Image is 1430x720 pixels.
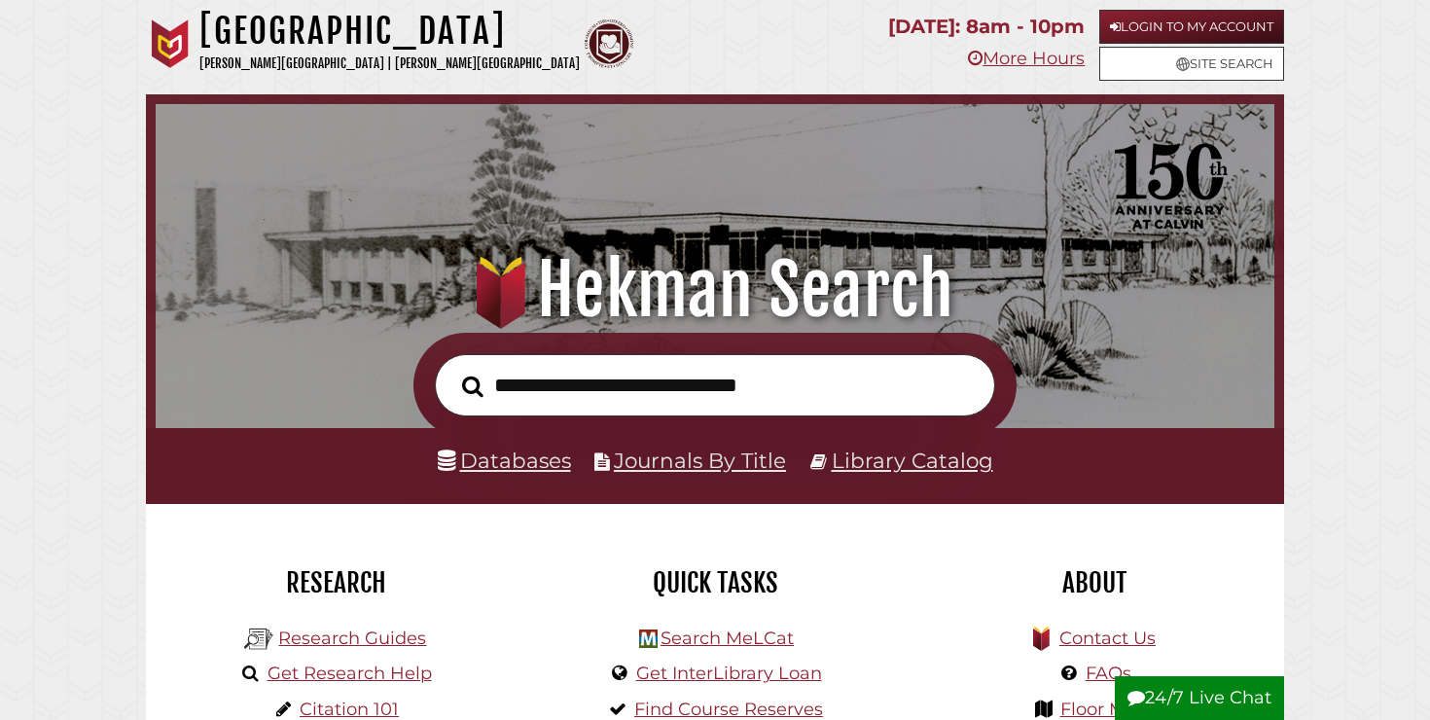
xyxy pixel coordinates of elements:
[452,370,493,403] button: Search
[177,247,1253,333] h1: Hekman Search
[161,566,511,599] h2: Research
[278,628,426,649] a: Research Guides
[634,699,823,720] a: Find Course Reserves
[1099,10,1284,44] a: Login to My Account
[462,375,483,398] i: Search
[268,663,432,684] a: Get Research Help
[888,10,1085,44] p: [DATE]: 8am - 10pm
[199,53,580,75] p: [PERSON_NAME][GEOGRAPHIC_DATA] | [PERSON_NAME][GEOGRAPHIC_DATA]
[1099,47,1284,81] a: Site Search
[300,699,399,720] a: Citation 101
[614,448,786,473] a: Journals By Title
[968,48,1085,69] a: More Hours
[919,566,1269,599] h2: About
[1086,663,1131,684] a: FAQs
[199,10,580,53] h1: [GEOGRAPHIC_DATA]
[244,625,273,654] img: Hekman Library Logo
[146,19,195,68] img: Calvin University
[832,448,993,473] a: Library Catalog
[438,448,571,473] a: Databases
[585,19,633,68] img: Calvin Theological Seminary
[1060,699,1157,720] a: Floor Maps
[661,628,794,649] a: Search MeLCat
[639,630,658,648] img: Hekman Library Logo
[540,566,890,599] h2: Quick Tasks
[1059,628,1156,649] a: Contact Us
[636,663,822,684] a: Get InterLibrary Loan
